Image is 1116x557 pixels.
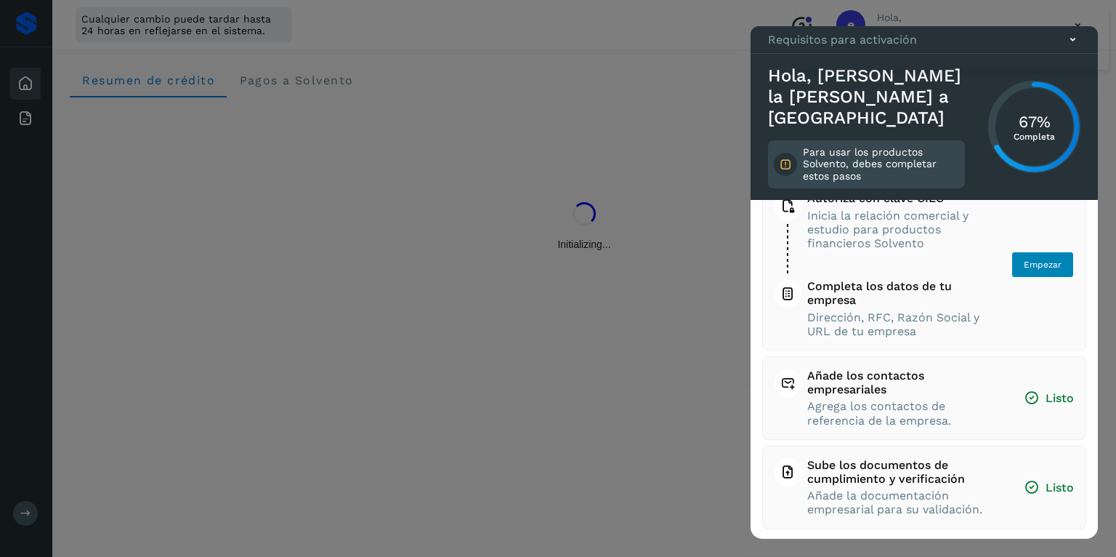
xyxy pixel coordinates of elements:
[751,26,1098,54] div: Requisitos para activación
[775,191,1074,338] button: Autoriza con clave CIECInicia la relación comercial y estudio para productos financieros Solvento...
[1014,112,1055,131] h3: 67%
[807,458,996,486] span: Sube los documentos de cumplimiento y verificación
[807,279,984,307] span: Completa los datos de tu empresa
[768,65,965,128] h3: Hola, [PERSON_NAME] la [PERSON_NAME] a [GEOGRAPHIC_DATA]
[1024,258,1062,271] span: Empezar
[807,310,984,338] span: Dirección, RFC, Razón Social y URL de tu empresa
[775,369,1074,428] button: Añade los contactos empresarialesAgrega los contactos de referencia de la empresa.Listo
[807,369,996,396] span: Añade los contactos empresariales
[807,489,996,516] span: Añade la documentación empresarial para su validación.
[807,209,984,251] span: Inicia la relación comercial y estudio para productos financieros Solvento
[1024,390,1074,406] span: Listo
[775,458,1074,517] button: Sube los documentos de cumplimiento y verificaciónAñade la documentación empresarial para su vali...
[1024,480,1074,495] span: Listo
[803,146,959,183] p: Para usar los productos Solvento, debes completar estos pasos
[1014,132,1055,142] p: Completa
[768,33,917,47] p: Requisitos para activación
[807,399,996,427] span: Agrega los contactos de referencia de la empresa.
[1011,252,1074,278] button: Empezar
